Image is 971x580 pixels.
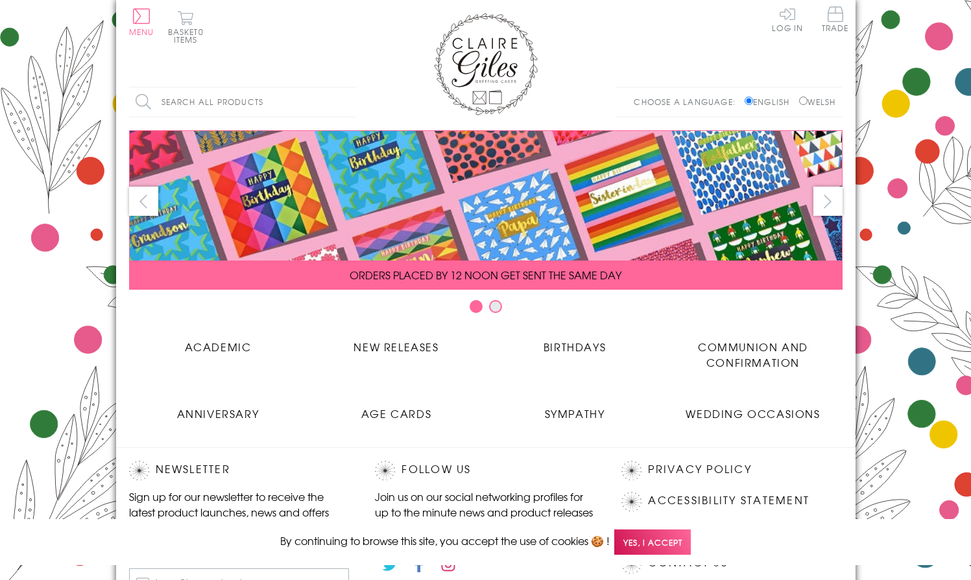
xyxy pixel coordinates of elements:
span: Academic [185,339,252,354]
input: Welsh [799,97,808,105]
input: Search all products [129,87,356,117]
h2: Follow Us [375,461,595,480]
a: Academic [129,329,307,354]
span: ORDERS PLACED BY 12 NOON GET SENT THE SAME DAY [350,267,621,283]
button: Menu [129,8,154,36]
span: Sympathy [545,406,605,421]
span: Communion and Confirmation [698,339,808,370]
span: Menu [129,26,154,38]
span: Age Cards [361,406,431,421]
p: Choose a language: [634,96,742,108]
a: Wedding Occasions [664,396,843,421]
button: Carousel Page 2 [489,300,502,313]
p: Join us on our social networking profiles for up to the minute news and product releases the mome... [375,489,595,535]
button: next [813,187,843,216]
img: Claire Giles Greetings Cards [434,13,538,115]
label: English [745,96,796,108]
span: Yes, I accept [614,529,691,555]
a: Log In [772,6,803,32]
p: Sign up for our newsletter to receive the latest product launches, news and offers directly to yo... [129,489,350,535]
a: Birthdays [486,329,664,354]
span: 0 items [174,26,204,45]
a: Trade [822,6,849,34]
input: Search [343,87,356,117]
a: Privacy Policy [648,461,751,478]
div: Carousel Pagination [129,299,843,319]
span: Birthdays [544,339,606,354]
label: Welsh [799,96,836,108]
span: New Releases [354,339,438,354]
button: Carousel Page 1 (Current Slide) [470,300,483,313]
span: Wedding Occasions [686,406,820,421]
a: Contact Us [648,554,727,572]
a: Sympathy [486,396,664,421]
a: Communion and Confirmation [664,329,843,370]
a: New Releases [307,329,486,354]
a: Anniversary [129,396,307,421]
h2: Newsletter [129,461,350,480]
a: Accessibility Statement [648,492,809,509]
button: Basket0 items [168,10,204,43]
a: Age Cards [307,396,486,421]
span: Anniversary [177,406,259,421]
button: prev [129,187,158,216]
span: Trade [822,6,849,32]
input: English [745,97,753,105]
